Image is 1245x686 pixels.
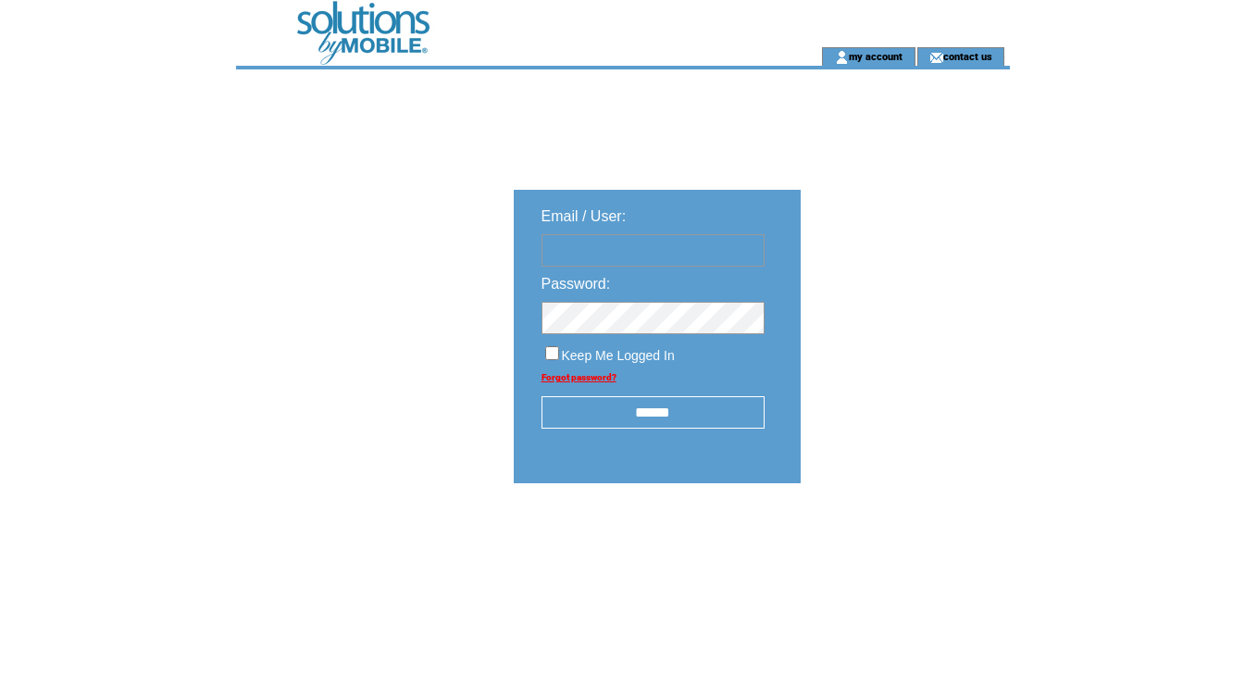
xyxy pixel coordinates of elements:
[943,50,992,62] a: contact us
[542,208,627,224] span: Email / User:
[542,372,616,382] a: Forgot password?
[854,530,947,553] img: transparent.png;jsessionid=6BDBF5775C00AE9DFEBCB360F8703CCE
[835,50,849,65] img: account_icon.gif;jsessionid=6BDBF5775C00AE9DFEBCB360F8703CCE
[849,50,903,62] a: my account
[542,276,611,292] span: Password:
[562,348,675,363] span: Keep Me Logged In
[929,50,943,65] img: contact_us_icon.gif;jsessionid=6BDBF5775C00AE9DFEBCB360F8703CCE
